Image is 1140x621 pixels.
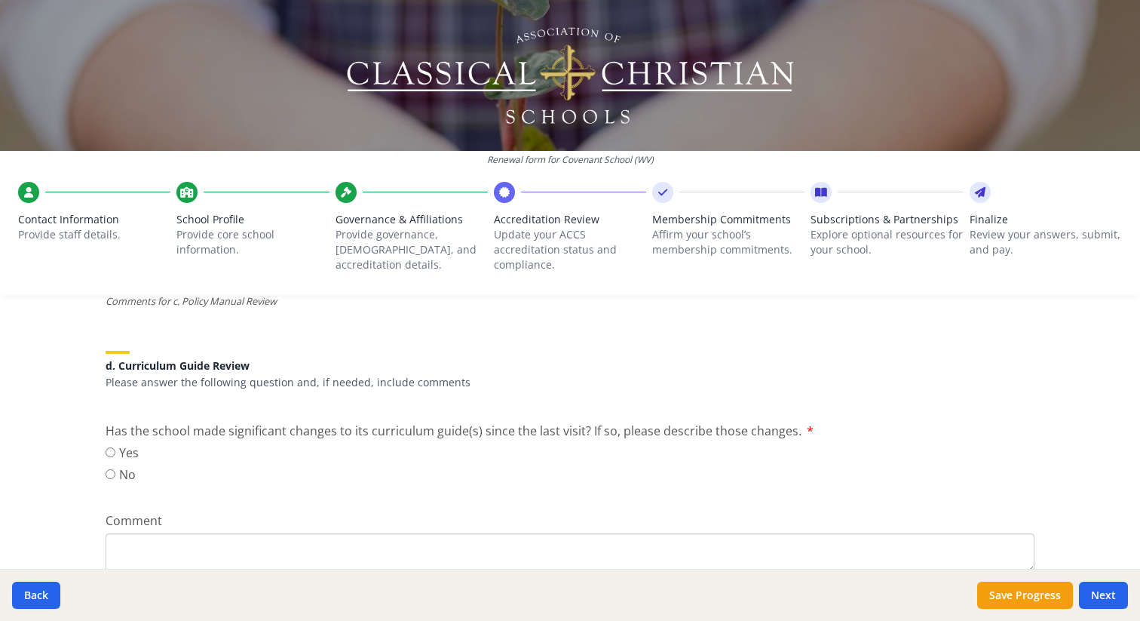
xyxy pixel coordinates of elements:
p: Affirm your school’s membership commitments. [652,227,804,257]
p: Please answer the following question and, if needed, include comments [106,375,1034,390]
p: Review your answers, submit, and pay. [970,227,1122,257]
span: Governance & Affiliations [336,212,488,227]
p: Provide core school information. [176,227,329,257]
button: Next [1079,582,1128,609]
h5: d. Curriculum Guide Review [106,360,1034,371]
p: Explore optional resources for your school. [811,227,963,257]
img: Logo [345,23,796,128]
button: Save Progress [977,582,1073,609]
p: Provide governance, [DEMOGRAPHIC_DATA], and accreditation details. [336,227,488,272]
label: No [106,466,139,484]
button: Back [12,582,60,609]
span: Comment [106,512,162,529]
input: Yes [106,447,115,457]
span: Membership Commitments [652,212,804,227]
span: Has the school made significant changes to its curriculum guide(s) since the last visit? If so, p... [106,423,801,439]
span: Contact Information [18,212,170,227]
span: Finalize [970,212,1122,227]
p: Provide staff details. [18,227,170,242]
span: School Profile [176,212,329,227]
span: Subscriptions & Partnerships [811,212,963,227]
input: No [106,469,115,479]
label: Yes [106,444,139,462]
span: Accreditation Review [494,212,646,227]
p: Update your ACCS accreditation status and compliance. [494,227,646,272]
